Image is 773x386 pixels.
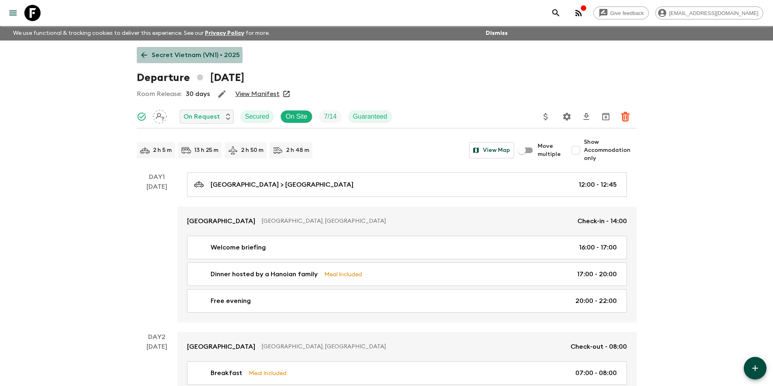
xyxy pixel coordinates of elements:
svg: Synced Successfully [137,112,146,122]
a: [GEOGRAPHIC_DATA] > [GEOGRAPHIC_DATA]12:00 - 12:45 [187,172,627,197]
p: Secret Vietnam (VN1) • 2025 [152,50,240,60]
p: Guaranteed [353,112,388,122]
div: [DATE] [146,182,167,322]
p: 12:00 - 12:45 [579,180,617,190]
p: Check-out - 08:00 [571,342,627,352]
p: 2 h 48 m [286,146,309,154]
p: Meal Included [324,270,362,279]
button: Archive (Completed, Cancelled or Unsynced Departures only) [598,109,614,125]
a: BreakfastMeal Included07:00 - 08:00 [187,361,627,385]
p: Room Release: [137,89,182,99]
p: 13 h 25 m [194,146,218,154]
p: On Request [183,112,220,122]
a: Give feedback [593,6,649,19]
p: 07:00 - 08:00 [575,368,617,378]
button: Download CSV [578,109,594,125]
p: Breakfast [211,368,242,378]
button: Settings [559,109,575,125]
p: Secured [245,112,269,122]
div: [EMAIL_ADDRESS][DOMAIN_NAME] [655,6,763,19]
p: [GEOGRAPHIC_DATA] > [GEOGRAPHIC_DATA] [211,180,353,190]
a: [GEOGRAPHIC_DATA][GEOGRAPHIC_DATA], [GEOGRAPHIC_DATA]Check-in - 14:00 [177,207,637,236]
p: 20:00 - 22:00 [575,296,617,306]
p: 16:00 - 17:00 [579,243,617,252]
a: View Manifest [235,90,280,98]
span: Show Accommodation only [584,138,637,162]
a: [GEOGRAPHIC_DATA][GEOGRAPHIC_DATA], [GEOGRAPHIC_DATA]Check-out - 08:00 [177,332,637,361]
p: Meal Included [249,369,286,377]
p: Dinner hosted by a Hanoian family [211,269,318,279]
p: On Site [286,112,307,122]
div: Trip Fill [319,110,341,123]
button: Update Price, Early Bird Discount and Costs [538,109,554,125]
p: 2 h 50 m [241,146,263,154]
p: We use functional & tracking cookies to deliver this experience. See our for more. [10,26,273,41]
a: Privacy Policy [205,30,244,36]
h1: Departure [DATE] [137,70,244,86]
a: Free evening20:00 - 22:00 [187,289,627,313]
p: [GEOGRAPHIC_DATA] [187,342,255,352]
span: [EMAIL_ADDRESS][DOMAIN_NAME] [665,10,763,16]
p: Day 2 [137,332,177,342]
button: Delete [617,109,633,125]
button: Dismiss [484,28,510,39]
p: 30 days [186,89,210,99]
p: [GEOGRAPHIC_DATA], [GEOGRAPHIC_DATA] [262,217,571,225]
p: 7 / 14 [324,112,336,122]
div: Secured [240,110,274,123]
p: Day 1 [137,172,177,182]
p: Free evening [211,296,251,306]
p: [GEOGRAPHIC_DATA], [GEOGRAPHIC_DATA] [262,343,564,351]
p: Welcome briefing [211,243,266,252]
button: menu [5,5,21,21]
div: On Site [280,110,312,123]
button: View Map [469,142,514,158]
button: search adventures [548,5,564,21]
p: 17:00 - 20:00 [577,269,617,279]
span: Give feedback [606,10,648,16]
p: [GEOGRAPHIC_DATA] [187,216,255,226]
span: Move multiple [538,142,561,158]
span: Assign pack leader [153,112,167,119]
a: Dinner hosted by a Hanoian familyMeal Included17:00 - 20:00 [187,262,627,286]
p: Check-in - 14:00 [577,216,627,226]
a: Secret Vietnam (VN1) • 2025 [137,47,244,63]
a: Welcome briefing16:00 - 17:00 [187,236,627,259]
p: 2 h 5 m [153,146,172,154]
